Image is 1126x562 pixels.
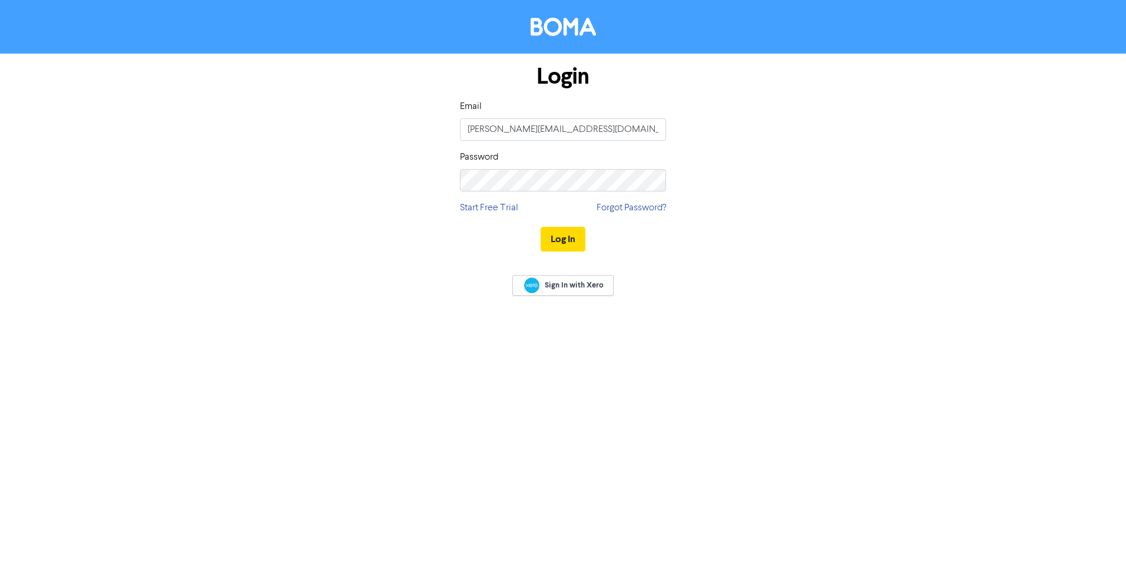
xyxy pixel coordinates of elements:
[460,201,518,215] a: Start Free Trial
[597,201,666,215] a: Forgot Password?
[460,63,666,90] h1: Login
[541,227,585,252] button: Log In
[524,277,539,293] img: Xero logo
[512,275,614,296] a: Sign In with Xero
[1067,505,1126,562] iframe: Chat Widget
[460,150,498,164] label: Password
[545,280,604,290] span: Sign In with Xero
[460,100,482,114] label: Email
[531,18,596,36] img: BOMA Logo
